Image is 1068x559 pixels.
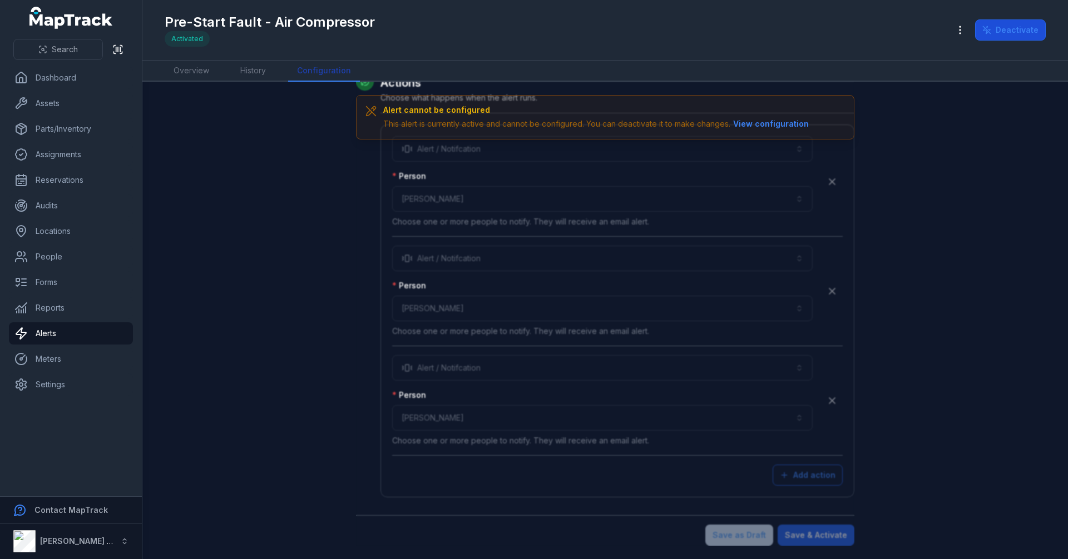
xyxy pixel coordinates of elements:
strong: Contact MapTrack [34,505,108,515]
a: Assets [9,92,133,114]
a: Reports [9,297,133,319]
a: Settings [9,373,133,396]
a: Assignments [9,143,133,166]
button: View configuration [730,118,812,130]
h1: Pre-Start Fault - Air Compressor [165,13,375,31]
div: This alert is currently active and cannot be configured. You can deactivate it to make changes. [383,118,812,130]
div: Activated [165,31,210,47]
a: Audits [9,194,133,217]
a: People [9,246,133,268]
a: History [231,61,275,82]
a: Configuration [288,61,360,82]
a: Overview [165,61,218,82]
a: Reservations [9,169,133,191]
a: MapTrack [29,7,113,29]
a: Parts/Inventory [9,118,133,140]
a: Dashboard [9,67,133,89]
a: Meters [9,348,133,370]
span: Search [52,44,78,55]
button: Deactivate [975,19,1046,41]
a: Alerts [9,322,133,345]
strong: [PERSON_NAME] Group [40,536,131,546]
a: Forms [9,271,133,293]
a: Locations [9,220,133,242]
h3: Alert cannot be configured [383,104,812,116]
button: Search [13,39,103,60]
